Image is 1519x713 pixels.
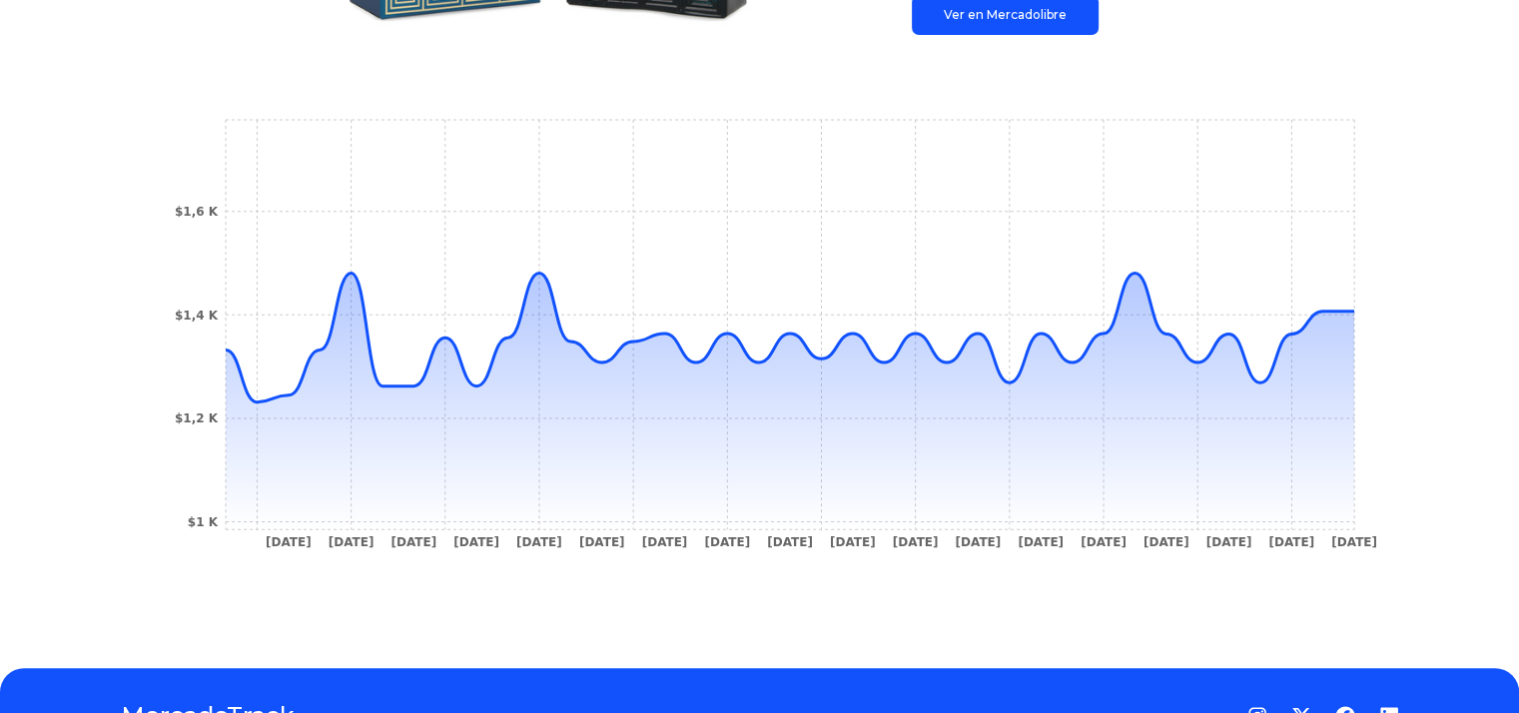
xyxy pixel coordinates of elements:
[390,535,436,549] tspan: [DATE]
[704,535,750,549] tspan: [DATE]
[955,535,1001,549] tspan: [DATE]
[641,535,687,549] tspan: [DATE]
[187,515,218,529] tspan: $1 K
[1018,535,1064,549] tspan: [DATE]
[453,535,499,549] tspan: [DATE]
[892,535,938,549] tspan: [DATE]
[174,205,218,219] tspan: $1,6 K
[578,535,624,549] tspan: [DATE]
[265,535,311,549] tspan: [DATE]
[174,309,218,323] tspan: $1,4 K
[1268,535,1314,549] tspan: [DATE]
[1081,535,1127,549] tspan: [DATE]
[174,411,218,425] tspan: $1,2 K
[1205,535,1251,549] tspan: [DATE]
[516,535,562,549] tspan: [DATE]
[767,535,813,549] tspan: [DATE]
[1142,535,1188,549] tspan: [DATE]
[829,535,875,549] tspan: [DATE]
[1331,535,1377,549] tspan: [DATE]
[328,535,374,549] tspan: [DATE]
